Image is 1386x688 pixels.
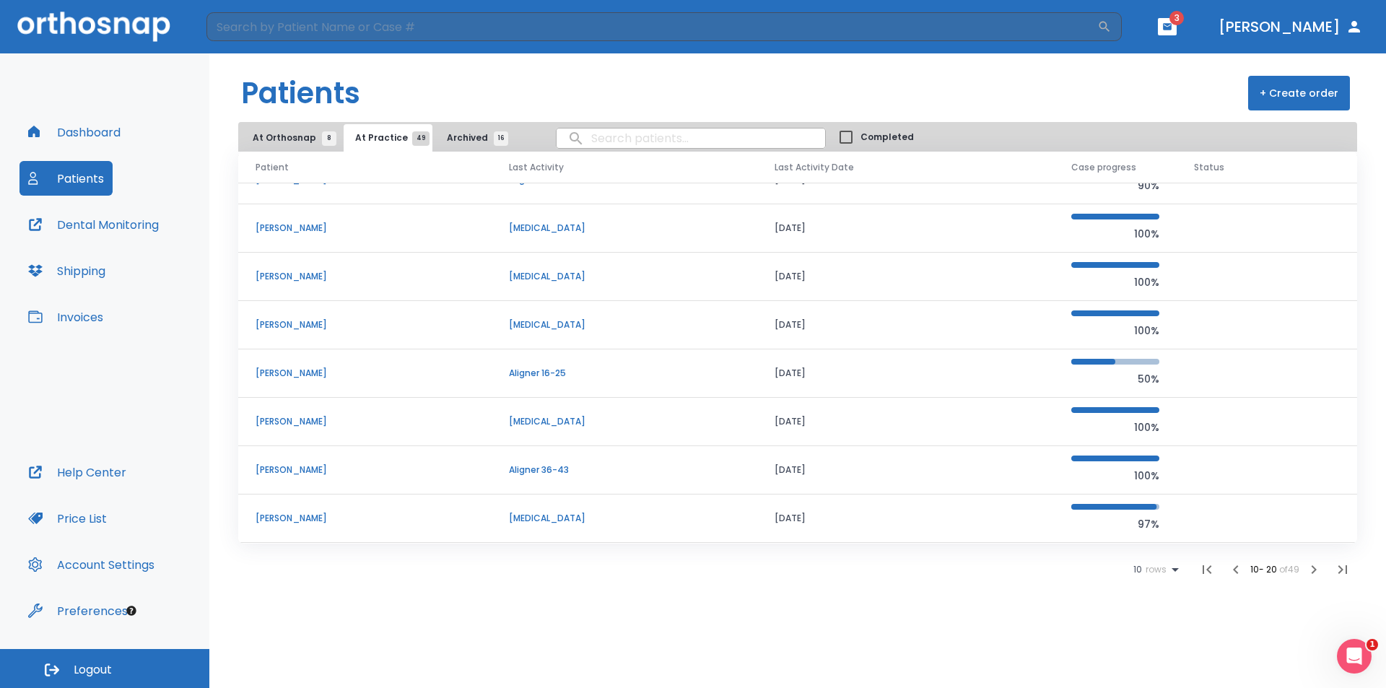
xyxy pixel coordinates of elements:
[1071,467,1159,484] p: 100%
[1071,161,1136,174] span: Case progress
[757,446,1054,495] td: [DATE]
[1071,225,1159,243] p: 100%
[19,207,167,242] button: Dental Monitoring
[1142,565,1167,575] span: rows
[509,318,740,331] p: [MEDICAL_DATA]
[19,161,113,196] button: Patients
[509,222,740,235] p: [MEDICAL_DATA]
[1133,565,1142,575] span: 10
[757,495,1054,543] td: [DATE]
[1071,274,1159,291] p: 100%
[256,270,474,283] p: [PERSON_NAME]
[322,131,336,146] span: 8
[241,124,515,152] div: tabs
[125,604,138,617] div: Tooltip anchor
[509,270,740,283] p: [MEDICAL_DATA]
[1071,322,1159,339] p: 100%
[775,161,854,174] span: Last Activity Date
[19,253,114,288] button: Shipping
[1279,563,1299,575] span: of 49
[1248,76,1350,110] button: + Create order
[256,161,289,174] span: Patient
[74,662,112,678] span: Logout
[509,415,740,428] p: [MEDICAL_DATA]
[19,300,112,334] button: Invoices
[557,124,825,152] input: search
[1213,14,1369,40] button: [PERSON_NAME]
[1194,161,1224,174] span: Status
[1169,11,1184,25] span: 3
[256,367,474,380] p: [PERSON_NAME]
[509,367,740,380] p: Aligner 16-25
[757,204,1054,253] td: [DATE]
[19,593,136,628] button: Preferences
[1071,370,1159,388] p: 50%
[757,301,1054,349] td: [DATE]
[412,131,430,146] span: 49
[757,253,1054,301] td: [DATE]
[1071,419,1159,436] p: 100%
[509,512,740,525] p: [MEDICAL_DATA]
[355,131,421,144] span: At Practice
[1071,177,1159,194] p: 90%
[757,398,1054,446] td: [DATE]
[447,131,501,144] span: Archived
[256,415,474,428] p: [PERSON_NAME]
[19,501,115,536] button: Price List
[509,161,564,174] span: Last Activity
[256,318,474,331] p: [PERSON_NAME]
[256,463,474,476] p: [PERSON_NAME]
[17,12,170,41] img: Orthosnap
[206,12,1097,41] input: Search by Patient Name or Case #
[241,71,360,115] h1: Patients
[1250,563,1279,575] span: 10 - 20
[494,131,508,146] span: 16
[256,512,474,525] p: [PERSON_NAME]
[1337,639,1372,674] iframe: Intercom live chat
[256,222,474,235] p: [PERSON_NAME]
[19,455,135,489] button: Help Center
[1071,515,1159,533] p: 97%
[19,547,163,582] button: Account Settings
[253,131,329,144] span: At Orthosnap
[757,349,1054,398] td: [DATE]
[1367,639,1378,650] span: 1
[19,115,129,149] button: Dashboard
[860,131,914,144] span: Completed
[509,463,740,476] p: Aligner 36-43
